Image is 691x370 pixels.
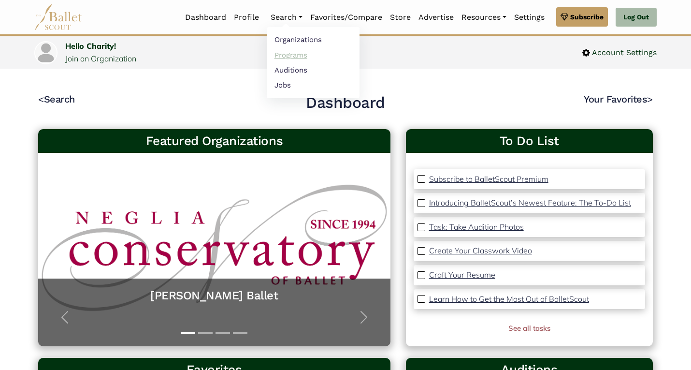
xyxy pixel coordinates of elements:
img: profile picture [35,42,57,63]
a: Learn How to Get the Most Out of BalletScout [429,293,589,306]
a: Hello Charity! [65,41,116,51]
p: Introducing BalletScout’s Newest Feature: The To-Do List [429,198,631,207]
a: Dashboard [181,7,230,28]
a: Store [386,7,415,28]
a: Craft Your Resume [429,269,495,281]
p: Subscribe to BalletScout Premium [429,174,548,184]
a: Resources [458,7,510,28]
a: <Search [38,93,75,105]
a: Favorites/Compare [306,7,386,28]
a: Jobs [267,77,360,92]
p: Create Your Classwork Video [429,246,532,255]
a: Search [267,7,306,28]
a: To Do List [414,133,645,149]
h2: Dashboard [306,93,385,113]
code: > [647,93,653,105]
code: < [38,93,44,105]
button: Slide 1 [181,327,195,339]
button: Slide 4 [233,327,247,339]
a: Subscribe to BalletScout Premium [429,173,548,186]
button: Slide 3 [216,327,230,339]
img: gem.svg [561,12,568,22]
a: Create Your Classwork Video [429,245,532,257]
button: Slide 2 [198,327,213,339]
p: Task: Take Audition Photos [429,222,524,232]
a: Introducing BalletScout’s Newest Feature: The To-Do List [429,197,631,209]
h3: Featured Organizations [46,133,383,149]
span: Account Settings [590,46,657,59]
a: Join an Organization [65,54,136,63]
a: Settings [510,7,548,28]
a: Auditions [267,62,360,77]
a: [PERSON_NAME] Ballet [48,288,381,303]
a: Log Out [616,8,657,27]
p: Learn How to Get the Most Out of BalletScout [429,294,589,304]
ul: Resources [267,27,360,98]
a: Advertise [415,7,458,28]
a: Profile [230,7,263,28]
a: Organizations [267,32,360,47]
a: Subscribe [556,7,608,27]
a: Account Settings [582,46,657,59]
span: Subscribe [570,12,604,22]
p: Craft Your Resume [429,270,495,280]
a: Programs [267,47,360,62]
a: Your Favorites [584,93,653,105]
a: See all tasks [508,324,550,333]
a: Task: Take Audition Photos [429,221,524,234]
